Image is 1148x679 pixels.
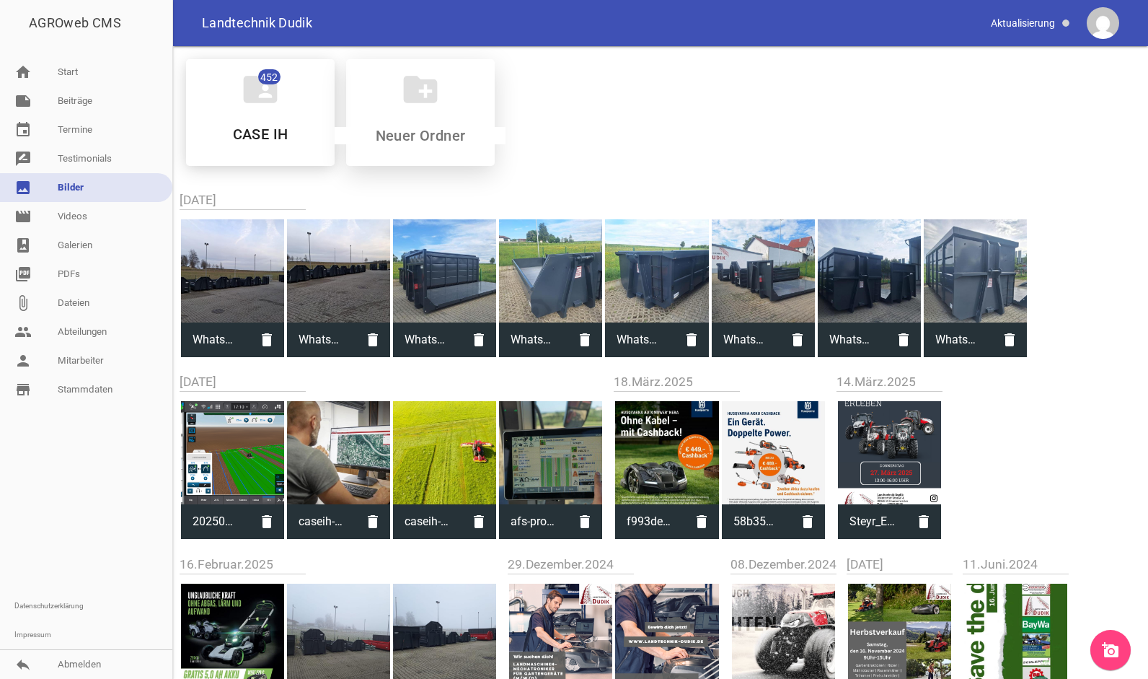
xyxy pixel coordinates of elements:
[462,323,496,357] i: delete
[400,69,441,110] i: create_new_folder
[180,555,498,574] h2: 16.Februar.2025
[836,372,942,392] h2: 14.März.2025
[14,92,32,110] i: note
[180,190,1028,210] h2: [DATE]
[499,321,568,359] span: WhatsApp Bild 2025-09-24 um 20.37.54_e7e15226.jpg
[847,555,953,574] h2: [DATE]
[240,69,281,110] i: folder_shared
[287,321,356,359] span: WhatsApp Bild 2025-09-24 um 20.52.04_5405d9e1.jpg
[258,69,281,84] span: 452
[181,321,250,359] span: WhatsApp Bild 2025-09-24 um 20.52.04_bc1acb96.jpg
[356,323,390,357] i: delete
[14,294,32,312] i: attach_file
[462,504,496,539] i: delete
[181,503,250,540] span: 20250826-171014.png
[14,208,32,225] i: movie
[393,503,462,540] span: caseih-optum-300-cvxdrive-2007-at-0814-1621-1080.jpg
[186,59,335,166] div: CASE IH
[202,17,312,30] span: Landtechnik Dudik
[1102,641,1119,659] i: add_a_photo
[605,321,674,359] span: WhatsApp Bild 2025-09-24 um 20.37.54_0adfcbf3.jpg
[14,150,32,167] i: rate_review
[508,555,720,574] h2: 29.Dezember.2024
[393,321,462,359] span: WhatsApp Bild 2025-09-24 um 20.37.54_f27c5a5f.jpg
[780,323,815,357] i: delete
[963,555,1069,574] h2: 11.Juni.2024
[568,504,602,539] i: delete
[499,503,568,540] span: afs-pro-700-plus-dsc07314.jpg
[684,504,719,539] i: delete
[674,323,709,357] i: delete
[924,321,992,359] span: WhatsApp Bild 2025-09-24 um 20.37.54_2c90cf29.jpg
[14,352,32,369] i: person
[730,555,836,574] h2: 08.Dezember.2024
[886,323,921,357] i: delete
[14,237,32,254] i: photo_album
[180,372,604,392] h2: [DATE]
[14,323,32,341] i: people
[992,323,1027,357] i: delete
[14,179,32,196] i: image
[838,503,906,540] span: Steyr_Erleben_und_Probefahrt_2025_Instagram_Post.png
[287,503,356,540] span: caseih-optum-afs-connect-0721-at-1b3a9485-ret1-1621-1080.jpg
[615,503,684,540] span: f993de98-3e8e-4389-9e2b-19bf77d1c69d.jpeg
[712,321,780,359] span: WhatsApp Bild 2025-09-24 um 20.37.54_453c43d9.jpg
[14,656,32,673] i: reply
[335,127,505,144] input: Neuer Ordner
[14,63,32,81] i: home
[14,121,32,139] i: event
[233,127,288,141] h5: CASE IH
[818,321,886,359] span: WhatsApp Bild 2025-09-24 um 20.37.54_bceecab2.jpg
[356,504,390,539] i: delete
[250,323,284,357] i: delete
[906,504,941,539] i: delete
[614,372,826,392] h2: 18.März.2025
[14,381,32,398] i: store_mall_directory
[790,504,825,539] i: delete
[250,504,284,539] i: delete
[568,323,602,357] i: delete
[722,503,790,540] span: 58b35e5a-0692-4c4e-af95-5f32dce7342a.jpeg
[14,266,32,283] i: picture_as_pdf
